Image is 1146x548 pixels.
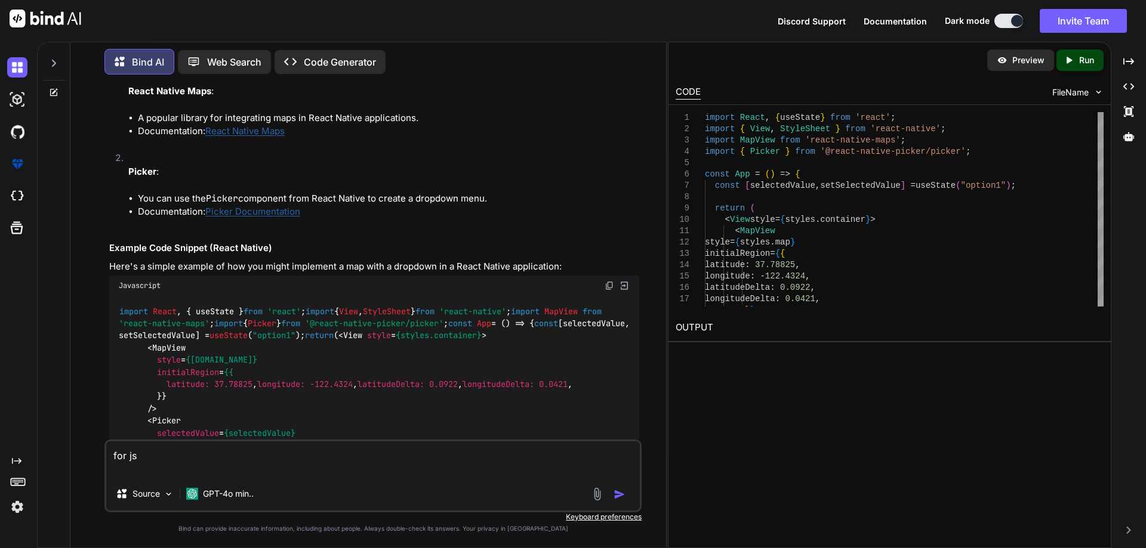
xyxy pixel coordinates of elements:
span: latitudeDelta: [358,379,424,389]
span: 'react-native-maps' [119,318,210,329]
span: } [785,147,790,156]
span: , [795,260,800,270]
span: from [795,147,815,156]
p: Keyboard preferences [104,512,642,522]
a: Picker Documentation [205,206,300,217]
span: [ [745,181,750,190]
img: darkChat [7,57,27,78]
img: Pick Models [164,489,174,499]
span: = [770,249,775,258]
span: , [770,124,775,134]
p: : [128,85,639,98]
img: copy [605,281,614,290]
p: Here's a simple example of how you might implement a map with a dropdown in a React Native applic... [109,260,639,274]
span: < [725,215,729,224]
span: Dark mode [945,15,990,27]
span: const [705,169,730,179]
span: , [805,271,810,281]
span: ; [891,113,895,122]
span: -122.4324 [310,379,353,389]
span: { [775,113,780,122]
span: style [367,330,391,341]
p: Bind AI [132,55,164,69]
strong: React Native Maps [128,85,211,97]
img: preview [997,55,1008,66]
span: Picker [750,147,780,156]
span: View [750,124,770,134]
div: 16 [676,282,689,293]
li: Documentation: [138,125,639,138]
div: 18 [676,305,689,316]
img: githubDark [7,122,27,142]
span: from [780,135,800,145]
span: ( [750,203,754,213]
span: < [735,226,740,236]
span: ) [1006,181,1011,190]
span: : [750,271,754,281]
span: { [780,215,785,224]
span: { [775,249,780,258]
span: latitude: [167,379,210,389]
span: } [835,124,840,134]
span: 'react-native' [870,124,941,134]
code: Picker [206,193,238,205]
span: : [745,260,750,270]
span: MapView [740,135,775,145]
h2: OUTPUT [668,314,1111,342]
span: selectedValue [750,181,815,190]
span: ; [1011,181,1015,190]
span: View [730,215,750,224]
span: "option1" [252,330,295,341]
span: useState [780,113,820,122]
span: { [780,249,785,258]
span: => [780,169,790,179]
span: {selectedValue} [224,428,295,438]
span: React [740,113,765,122]
span: import [705,147,735,156]
span: latitude [705,260,745,270]
span: } [745,305,750,315]
span: } [750,305,754,315]
div: 3 [676,135,689,146]
span: 122.4324 [765,271,805,281]
span: , [815,294,820,304]
a: React Native Maps [205,125,285,137]
span: container [820,215,865,224]
span: { [795,169,800,179]
span: longitudeDelta: [463,379,534,389]
span: useState [916,181,956,190]
span: 37.78825 [214,379,252,389]
button: Invite Team [1040,9,1127,33]
button: Discord Support [778,15,846,27]
span: Picker [248,318,276,329]
div: 2 [676,123,689,135]
span: longitudeDelta [705,294,775,304]
span: App [735,169,750,179]
span: style [157,355,181,366]
span: { [735,237,740,247]
span: 0.0421 [539,379,568,389]
span: initialRegion [705,249,770,258]
span: . [815,215,820,224]
span: = [755,169,760,179]
span: latitudeDelta [705,283,770,292]
span: from [281,318,300,329]
span: App [477,318,491,329]
span: longitude [705,271,750,281]
div: 12 [676,237,689,248]
span: Discord Support [778,16,846,26]
span: - [760,271,765,281]
img: GPT-4o mini [186,488,198,500]
h3: Example Code Snippet (React Native) [109,242,639,255]
img: settings [7,497,27,517]
span: : [775,294,780,304]
span: ) [770,169,775,179]
img: chevron down [1093,87,1104,97]
div: 10 [676,214,689,225]
span: const [448,318,472,329]
div: 6 [676,169,689,180]
img: icon [614,488,626,500]
span: 'react-native' [439,306,506,317]
span: : [770,283,775,292]
div: 17 [676,293,689,305]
